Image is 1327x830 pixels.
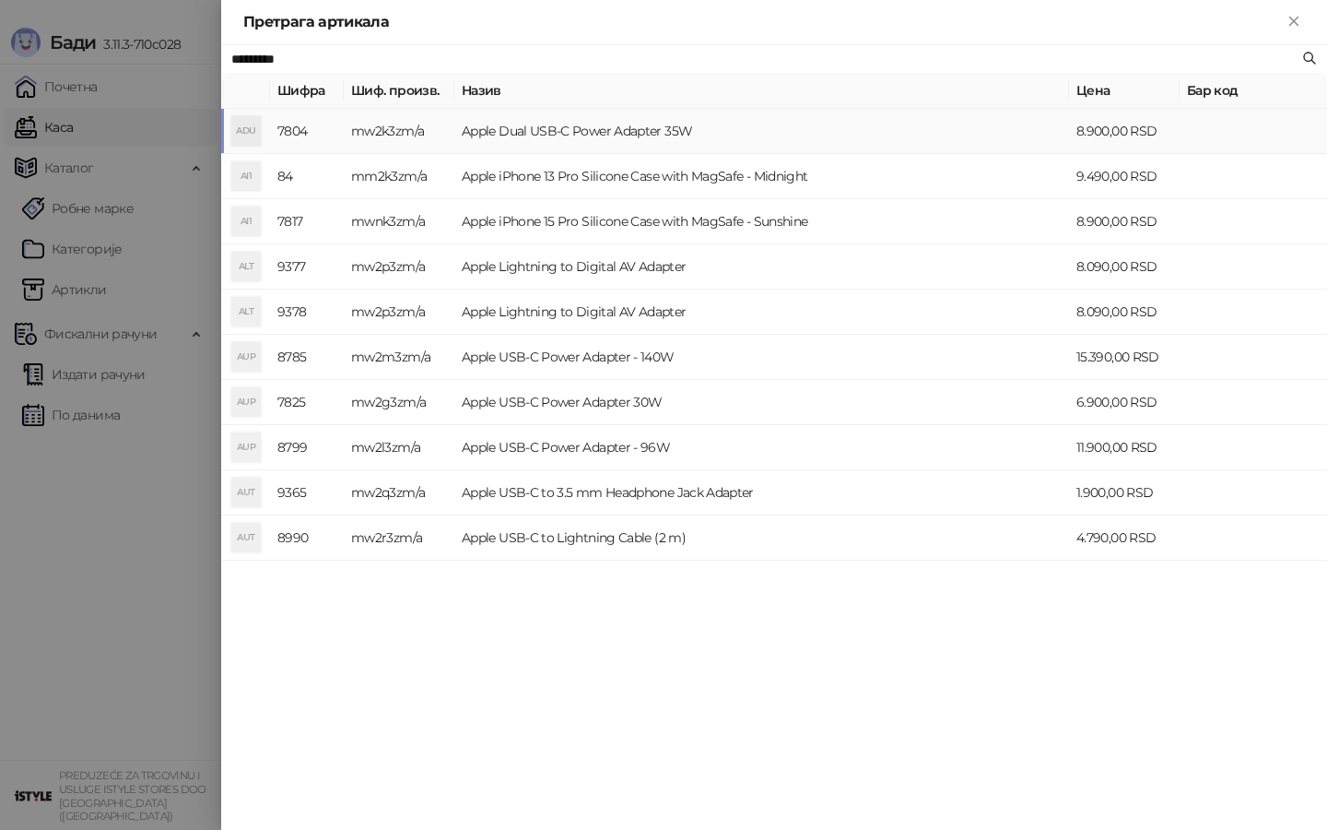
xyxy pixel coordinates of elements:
td: 9377 [270,244,344,290]
td: 8.900,00 RSD [1069,109,1180,154]
div: AUT [231,523,261,552]
td: 8.090,00 RSD [1069,244,1180,290]
div: ALT [231,297,261,326]
th: Шиф. произв. [344,73,454,109]
td: 9.490,00 RSD [1069,154,1180,199]
td: Apple USB-C to 3.5 mm Headphone Jack Adapter [454,470,1069,516]
td: Apple Dual USB-C Power Adapter 35W [454,109,1069,154]
div: AI1 [231,207,261,236]
td: 6.900,00 RSD [1069,380,1180,425]
td: mw2k3zm/a [344,109,454,154]
td: 84 [270,154,344,199]
td: 9378 [270,290,344,335]
td: Apple iPhone 15 Pro Silicone Case with MagSafe - Sunshine [454,199,1069,244]
td: 8.900,00 RSD [1069,199,1180,244]
div: ALT [231,252,261,281]
div: AUP [231,387,261,417]
th: Цена [1069,73,1180,109]
td: mw2p3zm/a [344,244,454,290]
td: 7817 [270,199,344,244]
td: 8785 [270,335,344,380]
td: mw2l3zm/a [344,425,454,470]
td: Apple USB-C Power Adapter 30W [454,380,1069,425]
td: mw2m3zm/a [344,335,454,380]
td: 9365 [270,470,344,516]
td: 8799 [270,425,344,470]
td: Apple iPhone 13 Pro Silicone Case with MagSafe - Midnight [454,154,1069,199]
td: mw2q3zm/a [344,470,454,516]
div: AUP [231,433,261,462]
td: Apple Lightning to Digital AV Adapter [454,244,1069,290]
td: Apple USB-C to Lightning Cable (2 m) [454,516,1069,561]
button: Close [1283,11,1305,33]
th: Назив [454,73,1069,109]
div: AUP [231,342,261,372]
td: mm2k3zm/a [344,154,454,199]
th: Шифра [270,73,344,109]
td: 1.900,00 RSD [1069,470,1180,516]
td: mwnk3zm/a [344,199,454,244]
td: Apple USB-C Power Adapter - 96W [454,425,1069,470]
div: ADU [231,116,261,146]
td: Apple Lightning to Digital AV Adapter [454,290,1069,335]
td: mw2r3zm/a [344,516,454,561]
div: AUT [231,478,261,507]
div: Претрага артикала [243,11,1283,33]
td: 7825 [270,380,344,425]
th: Бар код [1180,73,1327,109]
td: 11.900,00 RSD [1069,425,1180,470]
td: 4.790,00 RSD [1069,516,1180,561]
td: Apple USB-C Power Adapter - 140W [454,335,1069,380]
td: mw2p3zm/a [344,290,454,335]
td: mw2g3zm/a [344,380,454,425]
td: 8990 [270,516,344,561]
td: 15.390,00 RSD [1069,335,1180,380]
div: AI1 [231,161,261,191]
td: 7804 [270,109,344,154]
td: 8.090,00 RSD [1069,290,1180,335]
